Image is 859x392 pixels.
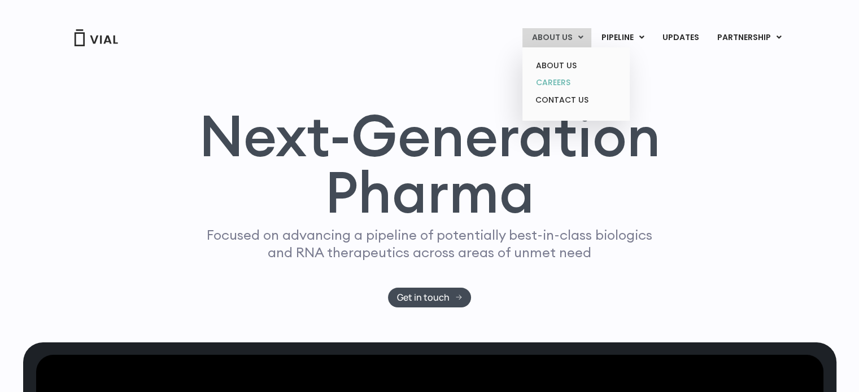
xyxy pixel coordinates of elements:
[397,293,450,302] span: Get in touch
[202,226,657,261] p: Focused on advancing a pipeline of potentially best-in-class biologics and RNA therapeutics acros...
[73,29,119,46] img: Vial Logo
[653,28,707,47] a: UPDATES
[708,28,790,47] a: PARTNERSHIPMenu Toggle
[522,28,591,47] a: ABOUT USMenu Toggle
[592,28,652,47] a: PIPELINEMenu Toggle
[388,288,471,307] a: Get in touch
[185,107,674,221] h1: Next-Generation Pharma
[526,91,625,109] a: CONTACT US
[526,57,625,74] a: ABOUT US
[526,74,625,91] a: CAREERS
